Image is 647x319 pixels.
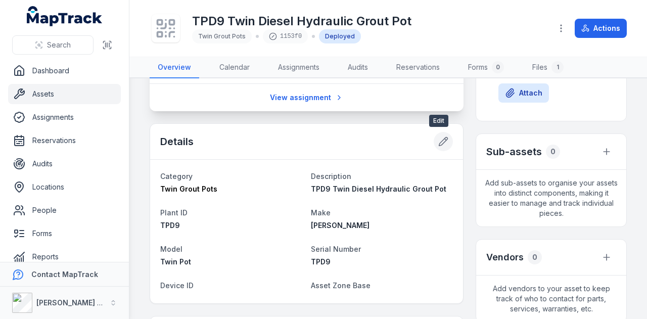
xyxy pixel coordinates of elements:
[31,270,98,279] strong: Contact MapTrack
[160,257,191,266] span: Twin Pot
[160,185,217,193] span: Twin Grout Pots
[8,247,121,267] a: Reports
[211,57,258,78] a: Calendar
[476,170,626,226] span: Add sub-assets to organise your assets into distinct components, making it easier to manage and t...
[160,245,182,253] span: Model
[311,172,351,180] span: Description
[160,172,193,180] span: Category
[311,208,331,217] span: Make
[429,115,448,127] span: Edit
[8,223,121,244] a: Forms
[160,208,188,217] span: Plant ID
[198,32,246,40] span: Twin Grout Pots
[263,88,350,107] a: View assignment
[160,221,180,230] span: TPD9
[311,185,446,193] span: TPD9 Twin Diesel Hydraulic Grout Pot
[319,29,361,43] div: Deployed
[8,200,121,220] a: People
[8,177,121,197] a: Locations
[575,19,627,38] button: Actions
[8,107,121,127] a: Assignments
[311,221,369,230] span: [PERSON_NAME]
[36,298,119,307] strong: [PERSON_NAME] Group
[492,61,504,73] div: 0
[8,154,121,174] a: Audits
[460,57,512,78] a: Forms0
[311,245,361,253] span: Serial Number
[524,57,572,78] a: Files1
[27,6,103,26] a: MapTrack
[546,145,560,159] div: 0
[8,61,121,81] a: Dashboard
[160,281,194,290] span: Device ID
[486,250,524,264] h3: Vendors
[551,61,564,73] div: 1
[8,84,121,104] a: Assets
[8,130,121,151] a: Reservations
[486,145,542,159] h2: Sub-assets
[498,83,549,103] button: Attach
[270,57,328,78] a: Assignments
[340,57,376,78] a: Audits
[528,250,542,264] div: 0
[150,57,199,78] a: Overview
[263,29,308,43] div: 1153f0
[311,257,331,266] span: TPD9
[192,13,411,29] h1: TPD9 Twin Diesel Hydraulic Grout Pot
[12,35,94,55] button: Search
[47,40,71,50] span: Search
[311,281,371,290] span: Asset Zone Base
[160,134,194,149] h2: Details
[388,57,448,78] a: Reservations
